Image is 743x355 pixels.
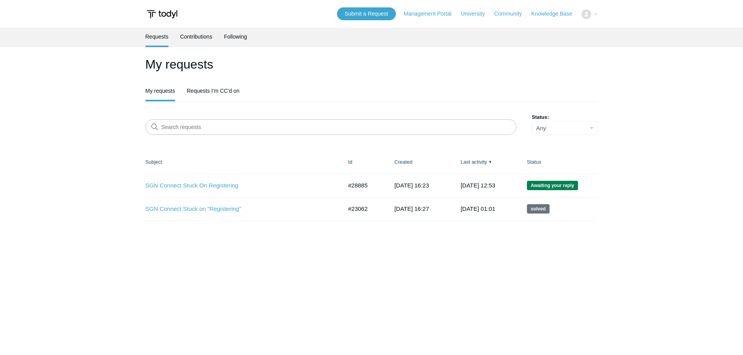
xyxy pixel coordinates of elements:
a: My requests [145,82,175,100]
img: Todyl Support Center Help Center home page [145,7,179,21]
a: SGN Connect Stuck On Registering [145,181,331,190]
a: Community [494,10,530,18]
time: 2025-02-19T16:27:04+00:00 [394,205,429,212]
td: #23062 [340,197,387,221]
a: Requests I'm CC'd on [187,82,239,100]
a: SGN Connect Stuck on "Registering" [145,205,331,214]
span: We are waiting for you to respond [527,181,578,190]
time: 2025-10-15T12:53:18+00:00 [461,182,495,189]
a: Following [224,28,247,46]
span: ▼ [488,159,492,165]
a: Knowledge Base [531,10,580,18]
a: Contributions [180,28,213,46]
a: Requests [145,28,168,46]
time: 2025-03-19T01:01:44+00:00 [461,205,495,212]
time: 2025-10-13T16:23:12+00:00 [394,182,429,189]
a: Created [394,159,412,165]
th: Id [340,150,387,174]
td: #28885 [340,174,387,197]
a: University [461,10,492,18]
a: Submit a Request [337,7,396,20]
h1: My requests [145,55,598,74]
th: Subject [145,150,340,174]
a: Last activity▼ [461,159,487,165]
span: This request has been solved [527,204,550,214]
input: Search requests [145,119,516,135]
th: Status [519,150,598,174]
label: Status: [532,113,598,121]
a: Management Portal [404,10,459,18]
